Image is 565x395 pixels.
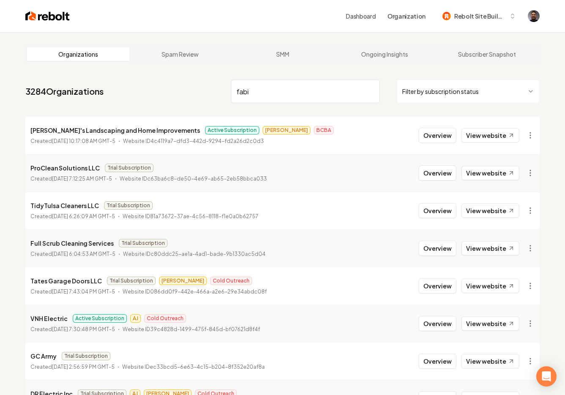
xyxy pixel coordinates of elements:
[528,10,540,22] img: Daniel Humberto Ortega Celis
[442,12,451,20] img: Rebolt Site Builder
[52,176,112,182] time: [DATE] 7:12:25 AM GMT-5
[62,352,110,360] span: Trial Subscription
[130,314,141,323] span: AJ
[123,288,267,296] p: Website ID 086dd0f9-442e-466a-a2e6-29e34abdc08f
[436,47,538,61] a: Subscriber Snapshot
[536,366,557,387] div: Open Intercom Messenger
[52,364,115,370] time: [DATE] 2:56:59 PM GMT-5
[419,278,456,294] button: Overview
[104,201,153,210] span: Trial Subscription
[107,277,156,285] span: Trial Subscription
[30,313,68,324] p: VNH Electric
[52,326,115,332] time: [DATE] 7:30:48 PM GMT-5
[461,203,519,218] a: View website
[346,12,376,20] a: Dashboard
[334,47,436,61] a: Ongoing Insights
[30,125,200,135] p: [PERSON_NAME]'s Landscaping and Home Improvements
[122,363,265,371] p: Website ID ec33bcd5-6e63-4c15-b204-8f352e20af8a
[129,47,232,61] a: Spam Review
[119,239,167,247] span: Trial Subscription
[159,277,207,285] span: [PERSON_NAME]
[461,279,519,293] a: View website
[52,251,115,257] time: [DATE] 6:04:53 AM GMT-5
[461,128,519,143] a: View website
[25,85,104,97] a: 3284Organizations
[419,316,456,331] button: Overview
[419,241,456,256] button: Overview
[461,166,519,180] a: View website
[382,8,431,24] button: Organization
[419,165,456,181] button: Overview
[30,250,115,258] p: Created
[454,12,506,21] span: Rebolt Site Builder
[30,288,115,296] p: Created
[231,47,334,61] a: SMM
[73,314,127,323] span: Active Subscription
[419,203,456,218] button: Overview
[123,250,266,258] p: Website ID c80ddc25-ae1a-4ad1-bade-9b1330ac5d04
[210,277,252,285] span: Cold Outreach
[30,212,115,221] p: Created
[30,175,112,183] p: Created
[27,47,129,61] a: Organizations
[25,10,70,22] img: Rebolt Logo
[123,325,260,334] p: Website ID 39c4828d-1499-475f-845d-bf07621d8f4f
[461,316,519,331] a: View website
[461,354,519,368] a: View website
[105,164,154,172] span: Trial Subscription
[30,137,115,145] p: Created
[52,138,115,144] time: [DATE] 10:17:08 AM GMT-5
[52,213,115,219] time: [DATE] 6:26:09 AM GMT-5
[419,128,456,143] button: Overview
[30,363,115,371] p: Created
[231,80,380,103] input: Search by name or ID
[528,10,540,22] button: Open user button
[30,238,114,248] p: Full Scrub Cleaning Services
[30,325,115,334] p: Created
[461,241,519,255] a: View website
[314,126,334,134] span: BCBA
[30,276,102,286] p: Tates Garage Doors LLC
[120,175,267,183] p: Website ID c63ba6c8-de50-4e69-ab65-2eb58bbca033
[30,163,100,173] p: ProClean Solutions LLC
[123,137,264,145] p: Website ID 4c4119a7-dfd3-442d-9294-fd2a26d2c0d3
[144,314,186,323] span: Cold Outreach
[205,126,259,134] span: Active Subscription
[30,200,99,211] p: TidyTulsa Cleaners LLC
[263,126,310,134] span: [PERSON_NAME]
[52,288,115,295] time: [DATE] 7:43:04 PM GMT-5
[419,354,456,369] button: Overview
[30,351,57,361] p: GC Army
[123,212,258,221] p: Website ID 81a73672-37ae-4c56-8118-f1e0a0b62757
